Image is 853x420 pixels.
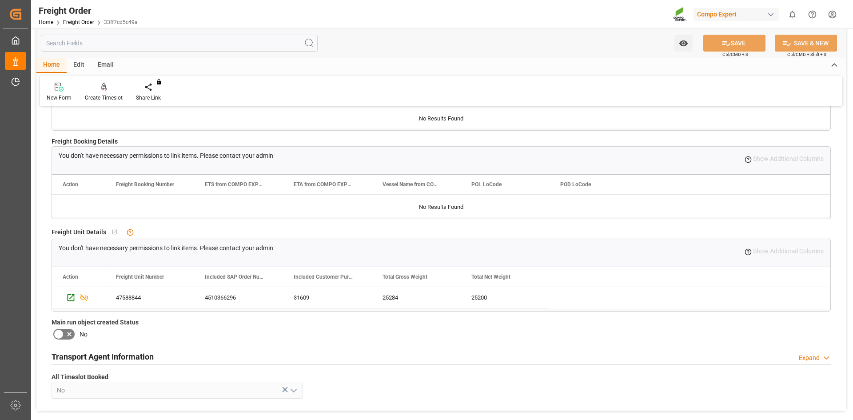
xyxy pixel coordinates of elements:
a: Home [39,19,53,25]
div: 31609 [283,287,372,308]
div: Home [36,58,67,73]
div: Press SPACE to select this row. [105,287,550,308]
span: No [80,330,88,339]
span: Total Net Weight [471,274,510,280]
div: 25200 [461,287,550,308]
span: POD LoCode [560,181,591,188]
span: Freight Booking Details [52,137,118,146]
div: Action [63,274,78,280]
span: Total Gross Weight [383,274,427,280]
span: Ctrl/CMD + Shift + S [787,51,826,58]
span: Freight Booking Number [116,181,174,188]
img: Screenshot%202023-09-29%20at%2010.02.21.png_1712312052.png [673,7,687,22]
button: show 0 new notifications [782,4,802,24]
span: Ctrl/CMD + S [722,51,748,58]
div: Edit [67,58,91,73]
span: ETS from COMPO EXPERT [205,181,264,188]
a: Freight Order [63,19,94,25]
div: 25284 [372,287,461,308]
span: Included SAP Order Number [205,274,264,280]
div: Press SPACE to select this row. [52,287,105,308]
button: Help Center [802,4,822,24]
p: You don't have necessary permissions to link items. Please contact your admin [59,244,273,253]
div: New Form [47,94,72,102]
span: All Timeslot Booked [52,372,108,382]
input: Search Fields [41,35,318,52]
div: Action [63,181,78,188]
div: 47588844 [105,287,194,308]
span: Main run object created Status [52,318,139,327]
span: Included Customer Purchase Order Numbers [294,274,353,280]
div: Create Timeslot [85,94,123,102]
div: 4510366296 [194,287,283,308]
button: SAVE & NEW [775,35,837,52]
span: Vessel Name from COMPO EXPERT [383,181,442,188]
div: Email [91,58,120,73]
span: Freight Unit Number [116,274,164,280]
button: SAVE [703,35,765,52]
button: Compo Expert [694,6,782,23]
div: Compo Expert [694,8,779,21]
button: open menu [286,384,299,397]
div: Freight Order [39,4,138,17]
div: Expand [799,353,820,363]
span: Freight Unit Details [52,228,106,237]
button: open menu [674,35,693,52]
span: ETA from COMPO EXPERT [294,181,353,188]
span: POL LoCode [471,181,502,188]
h2: Transport Agent Information [52,351,154,363]
p: You don't have necessary permissions to link items. Please contact your admin [59,151,273,160]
